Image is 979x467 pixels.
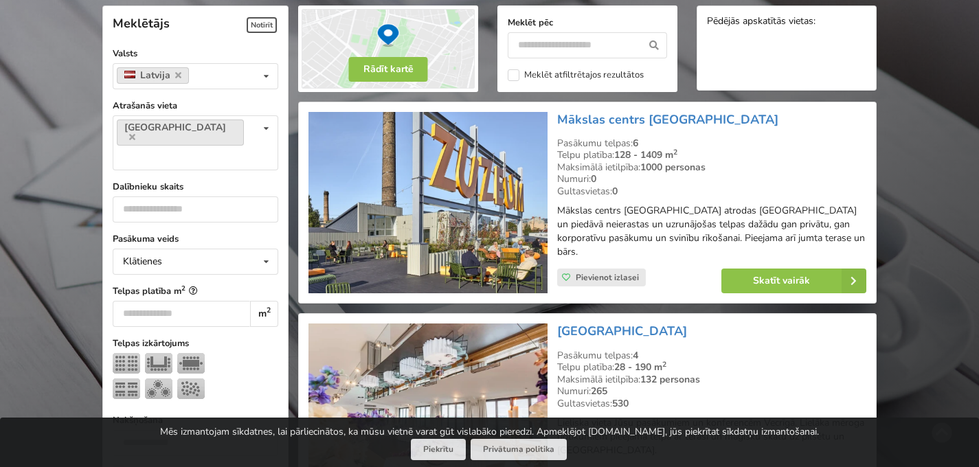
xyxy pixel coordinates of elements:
[250,301,278,327] div: m
[673,147,677,157] sup: 2
[113,337,278,350] label: Telpas izkārtojums
[113,353,140,374] img: Teātris
[508,16,667,30] label: Meklēt pēc
[640,161,706,174] strong: 1000 personas
[633,137,638,150] strong: 6
[557,385,866,398] div: Numuri:
[576,272,639,283] span: Pievienot izlasei
[612,397,629,410] strong: 530
[145,378,172,399] img: Bankets
[113,378,140,399] img: Klase
[113,99,278,113] label: Atrašanās vieta
[145,353,172,374] img: U-Veids
[113,413,278,427] label: Nakšņošana
[557,374,866,386] div: Maksimālā ietilpība:
[508,69,644,81] label: Meklēt atfiltrētajos rezultātos
[267,305,271,315] sup: 2
[557,185,866,198] div: Gultasvietas:
[614,361,666,374] strong: 28 - 190 m
[113,180,278,194] label: Dalībnieku skaits
[707,16,866,29] div: Pēdējās apskatītās vietas:
[471,439,567,460] a: Privātuma politika
[113,232,278,246] label: Pasākuma veids
[349,57,428,82] button: Rādīt kartē
[557,416,866,457] p: Lieliska vieta Jūsu pasākumiem un konferencēm Vecrīgā. Lielāka mēroga notikumiem pieejama telpa a...
[247,17,277,33] span: Notīrīt
[557,173,866,185] div: Numuri:
[640,373,700,386] strong: 132 personas
[614,148,677,161] strong: 128 - 1409 m
[113,284,278,298] label: Telpas platība m
[113,15,170,32] span: Meklētājs
[113,47,278,60] label: Valsts
[123,257,162,266] div: Klātienes
[308,112,547,294] img: Neierastas vietas | Rīga | Mākslas centrs Zuzeum
[557,111,778,128] a: Mākslas centrs [GEOGRAPHIC_DATA]
[557,137,866,150] div: Pasākumu telpas:
[177,378,205,399] img: Pieņemšana
[557,149,866,161] div: Telpu platība:
[557,398,866,410] div: Gultasvietas:
[721,269,866,293] a: Skatīt vairāk
[557,350,866,362] div: Pasākumu telpas:
[181,284,185,293] sup: 2
[298,5,478,92] img: Rādīt kartē
[117,67,189,84] a: Latvija
[591,172,596,185] strong: 0
[557,361,866,374] div: Telpu platība:
[117,119,244,146] a: [GEOGRAPHIC_DATA]
[662,359,666,369] sup: 2
[591,385,607,398] strong: 265
[177,353,205,374] img: Sapulce
[612,185,618,198] strong: 0
[557,323,687,339] a: [GEOGRAPHIC_DATA]
[557,161,866,174] div: Maksimālā ietilpība:
[411,439,466,460] button: Piekrītu
[557,204,866,259] p: Mākslas centrs [GEOGRAPHIC_DATA] atrodas [GEOGRAPHIC_DATA] un piedāvā neierastas un uzrunājošas t...
[633,349,638,362] strong: 4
